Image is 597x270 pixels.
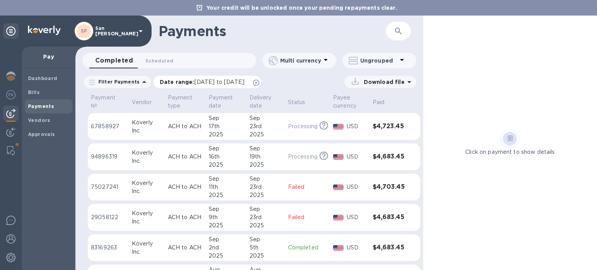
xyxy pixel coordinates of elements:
[132,240,162,248] div: Koverly
[168,94,192,110] p: Payment type
[168,183,202,191] p: ACH to ACH
[132,98,162,106] span: Vendor
[209,122,243,131] div: 17th
[81,28,87,34] b: SF
[250,145,282,153] div: Sep
[373,98,395,106] span: Paid
[209,161,243,169] div: 2025
[132,179,162,187] div: Koverly
[250,213,282,221] div: 23rd
[209,145,243,153] div: Sep
[347,213,367,221] p: USD
[168,122,202,131] p: ACH to ACH
[209,244,243,252] div: 2nd
[250,252,282,260] div: 2025
[373,153,405,160] h3: $4,683.45
[333,215,344,220] img: USD
[3,23,19,39] div: Unpin categories
[250,94,282,110] span: Delivery date
[168,153,202,161] p: ACH to ACH
[145,57,173,65] span: Scheduled
[373,183,405,191] h3: $4,703.45
[360,57,397,64] p: Ungrouped
[154,76,261,88] div: Date range:[DATE] to [DATE]
[28,26,61,35] img: Logo
[95,55,133,66] span: Completed
[194,79,244,85] span: [DATE] to [DATE]
[250,244,282,252] div: 5th
[280,57,321,64] p: Multi currency
[95,78,140,85] p: Filter Payments
[168,244,202,252] p: ACH to ACH
[288,183,327,191] p: Failed
[288,98,305,106] p: Status
[209,94,243,110] span: Payment date
[250,161,282,169] div: 2025
[250,94,272,110] p: Delivery date
[28,131,55,137] b: Approvals
[288,213,327,221] p: Failed
[91,94,115,110] p: Payment №
[132,218,162,226] div: Inc.
[347,122,367,131] p: USD
[132,157,162,165] div: Inc.
[168,213,202,221] p: ACH to ACH
[132,98,152,106] p: Vendor
[209,252,243,260] div: 2025
[250,205,282,213] div: Sep
[6,90,16,99] img: Foreign exchange
[209,205,243,213] div: Sep
[250,114,282,122] div: Sep
[160,78,248,86] p: Date range :
[288,244,327,252] p: Completed
[91,153,126,161] p: 94896319
[333,124,344,129] img: USD
[288,122,318,131] p: Processing
[347,153,367,161] p: USD
[91,213,126,221] p: 29058122
[361,78,405,86] p: Download file
[91,244,126,252] p: 83169263
[250,131,282,139] div: 2025
[28,117,51,123] b: Vendors
[250,153,282,161] div: 19th
[288,98,316,106] span: Status
[132,187,162,195] div: Inc.
[28,89,40,95] b: Bills
[91,94,126,110] span: Payment №
[132,248,162,256] div: Inc.
[465,148,555,156] p: Click on payment to show details
[333,94,367,110] span: Payee currency
[250,235,282,244] div: Sep
[209,131,243,139] div: 2025
[132,127,162,135] div: Inc.
[209,175,243,183] div: Sep
[250,221,282,230] div: 2025
[209,213,243,221] div: 9th
[250,122,282,131] div: 23rd
[209,183,243,191] div: 11th
[250,175,282,183] div: Sep
[209,153,243,161] div: 16th
[168,94,202,110] span: Payment type
[132,118,162,127] div: Koverly
[28,75,58,81] b: Dashboard
[209,221,243,230] div: 2025
[209,235,243,244] div: Sep
[95,26,134,37] p: San [PERSON_NAME]
[28,103,54,109] b: Payments
[347,183,367,191] p: USD
[288,153,318,161] p: Processing
[28,53,69,61] p: Pay
[333,94,356,110] p: Payee currency
[91,183,126,191] p: 75027241
[132,149,162,157] div: Koverly
[333,185,344,190] img: USD
[209,94,233,110] p: Payment date
[250,183,282,191] div: 23rd
[209,114,243,122] div: Sep
[373,123,405,130] h3: $4,723.45
[159,23,386,39] h1: Payments
[91,122,126,131] p: 67858927
[373,214,405,221] h3: $4,683.45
